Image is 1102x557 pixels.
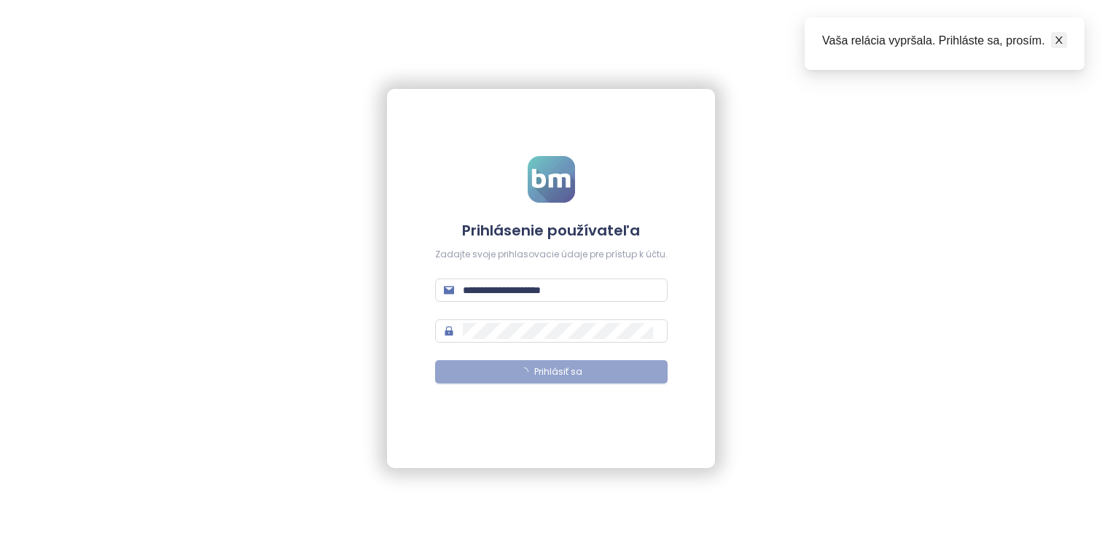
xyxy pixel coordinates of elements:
span: mail [444,285,454,295]
span: lock [444,326,454,336]
span: loading [519,367,528,376]
button: Prihlásiť sa [435,360,668,383]
h4: Prihlásenie používateľa [435,220,668,241]
img: logo [528,156,575,203]
span: close [1054,35,1064,45]
div: Zadajte svoje prihlasovacie údaje pre prístup k účtu. [435,248,668,262]
div: Vaša relácia vypršala. Prihláste sa, prosím. [822,32,1067,50]
span: Prihlásiť sa [534,365,582,379]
